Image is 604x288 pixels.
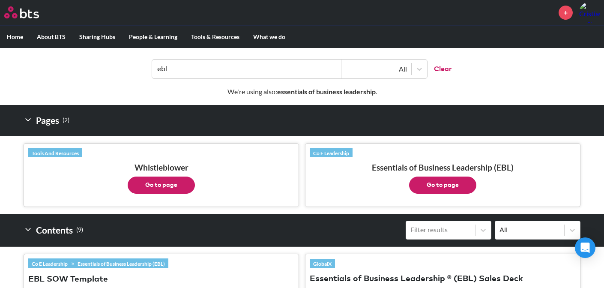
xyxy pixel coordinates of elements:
button: EBL SOW Template [28,274,108,285]
a: Co E Leadership [28,259,71,268]
a: Essentials of Business Leadership (EBL) [74,259,168,268]
div: Filter results [410,225,471,234]
a: + [559,6,573,20]
h3: Whistleblower [28,162,294,194]
a: Tools And Resources [28,148,82,158]
h2: Contents [24,221,83,240]
h2: Pages [24,112,69,129]
button: Go to page [128,177,195,194]
a: Profile [579,2,600,23]
label: What we do [246,26,292,48]
button: Go to page [409,177,476,194]
strong: essentials of business leadership [277,87,376,96]
button: Essentials of Business Leadership ® (EBL) Sales Deck [310,273,523,285]
div: All [499,225,560,234]
label: Sharing Hubs [72,26,122,48]
label: About BTS [30,26,72,48]
small: ( 2 ) [63,114,69,126]
input: Find contents, pages and demos... [152,60,341,78]
div: » [28,258,168,268]
label: People & Learning [122,26,184,48]
a: GlobalX [310,259,335,268]
label: Tools & Resources [184,26,246,48]
a: Co E Leadership [310,148,353,158]
img: Cristian Rossato [579,2,600,23]
a: Go home [4,6,55,18]
div: All [346,64,407,74]
button: Clear [427,60,452,78]
small: ( 9 ) [76,224,83,236]
div: Open Intercom Messenger [575,237,595,258]
h3: Essentials of Business Leadership (EBL) [310,162,576,194]
img: BTS Logo [4,6,39,18]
